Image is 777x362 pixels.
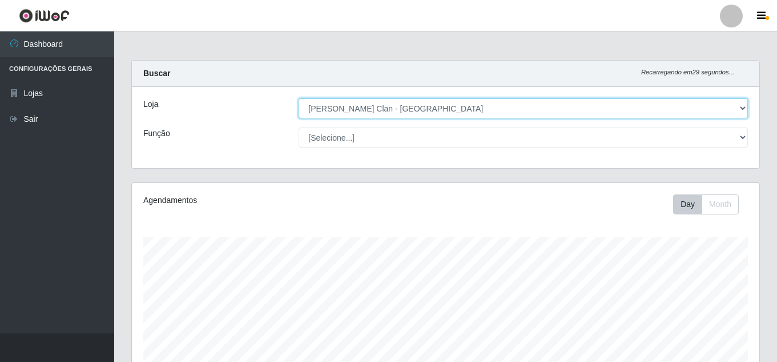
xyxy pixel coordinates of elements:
[673,194,739,214] div: First group
[641,69,734,75] i: Recarregando em 29 segundos...
[143,69,170,78] strong: Buscar
[702,194,739,214] button: Month
[143,194,385,206] div: Agendamentos
[143,128,170,140] label: Função
[19,9,70,23] img: CoreUI Logo
[143,98,158,110] label: Loja
[673,194,748,214] div: Toolbar with button groups
[673,194,702,214] button: Day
